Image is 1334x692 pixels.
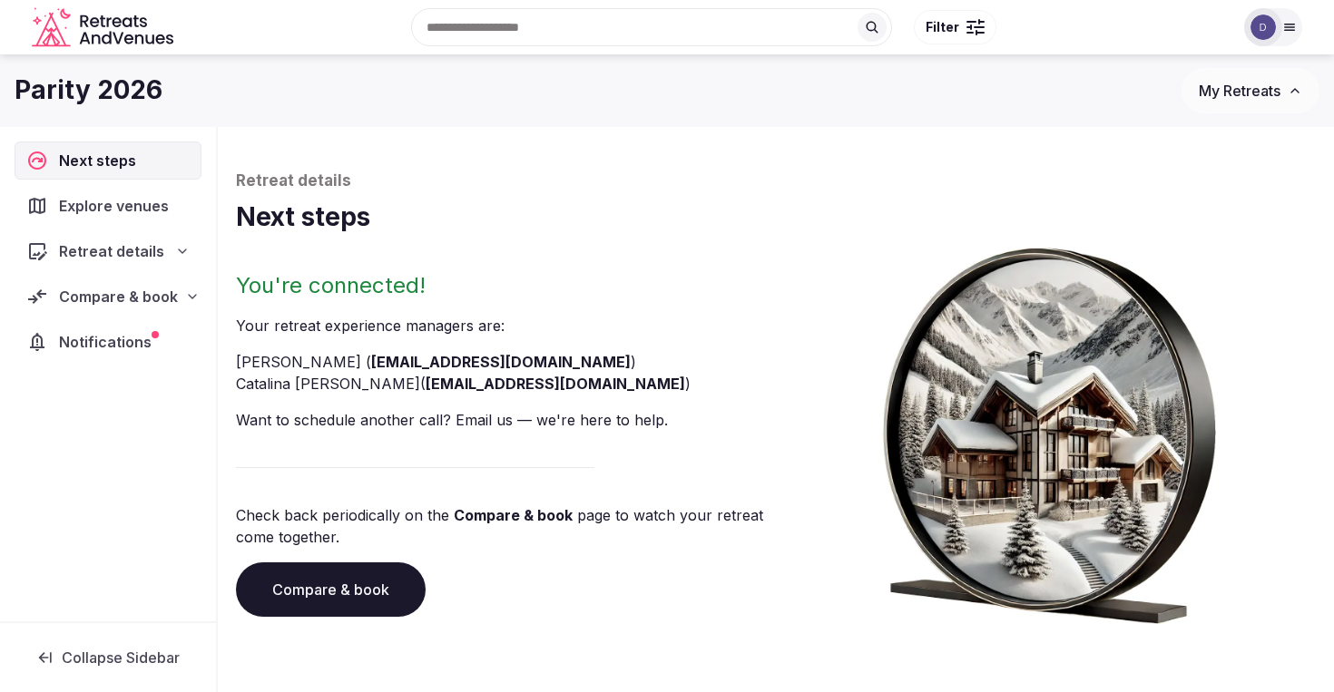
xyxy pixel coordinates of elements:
[371,353,631,371] a: [EMAIL_ADDRESS][DOMAIN_NAME]
[236,409,769,431] p: Want to schedule another call? Email us — we're here to help.
[236,373,769,395] li: Catalina [PERSON_NAME] ( )
[62,648,180,667] span: Collapse Sidebar
[1182,68,1319,113] button: My Retreats
[15,323,201,361] a: Notifications
[426,375,685,393] a: [EMAIL_ADDRESS][DOMAIN_NAME]
[236,562,426,617] a: Compare & book
[15,73,162,108] h1: Parity 2026
[236,504,769,548] p: Check back periodically on the page to watch your retreat come together.
[236,351,769,373] li: [PERSON_NAME] ( )
[236,200,1316,235] h1: Next steps
[15,187,201,225] a: Explore venues
[856,235,1243,624] img: Winter chalet retreat in picture frame
[59,240,164,262] span: Retreat details
[926,18,959,36] span: Filter
[59,331,159,353] span: Notifications
[236,271,769,300] h2: You're connected!
[59,150,143,171] span: Next steps
[236,171,1316,192] p: Retreat details
[1199,82,1280,100] span: My Retreats
[32,7,177,48] svg: Retreats and Venues company logo
[59,286,178,307] span: Compare & book
[236,315,769,336] p: Your retreat experience manager s are :
[914,10,996,44] button: Filter
[454,506,573,524] a: Compare & book
[32,7,177,48] a: Visit the homepage
[59,195,176,217] span: Explore venues
[15,638,201,677] button: Collapse Sidebar
[1251,15,1276,40] img: dee
[15,141,201,180] a: Next steps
